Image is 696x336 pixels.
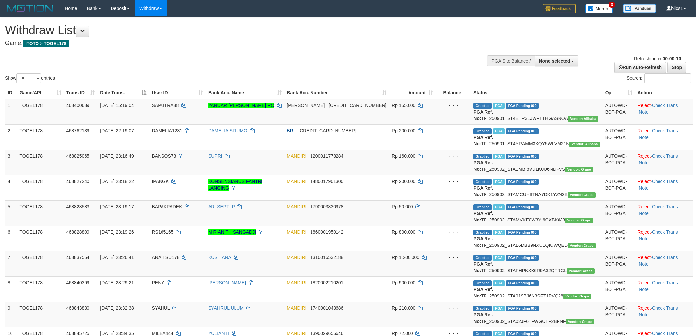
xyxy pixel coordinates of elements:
[66,103,89,108] span: 468400689
[208,103,274,108] a: YANUAR [PERSON_NAME] RO
[5,175,17,200] td: 4
[637,128,651,133] a: Reject
[17,302,63,327] td: TOGEL178
[66,204,89,209] span: 468828583
[5,99,17,125] td: 1
[438,102,468,109] div: - - -
[639,160,649,165] a: Note
[635,150,693,175] td: · ·
[603,124,635,150] td: AUTOWD-BOT-PGA
[639,135,649,140] a: Note
[66,305,89,311] span: 468843830
[310,331,343,336] span: Copy 1390029656646 to clipboard
[287,204,306,209] span: MANDIRI
[637,331,651,336] a: Reject
[603,150,635,175] td: AUTOWD-BOT-PGA
[493,128,505,134] span: Marked by bilcs1
[5,40,458,47] h4: Game:
[310,305,343,311] span: Copy 1740001043686 to clipboard
[473,287,493,298] b: PGA Ref. No:
[471,226,602,251] td: TF_250902_STAL6DBB9NXU1QIUWQED
[310,153,343,159] span: Copy 1200011778284 to clipboard
[208,153,222,159] a: SUPRI
[392,179,415,184] span: Rp 200.000
[637,255,651,260] a: Reject
[637,103,651,108] a: Reject
[17,124,63,150] td: TOGEL178
[17,200,63,226] td: TOGEL178
[5,276,17,302] td: 8
[603,87,635,99] th: Op: activate to sort column ascending
[438,279,468,286] div: - - -
[66,229,89,235] span: 468828809
[392,153,415,159] span: Rp 160.000
[473,204,492,210] span: Grabbed
[603,200,635,226] td: AUTOWD-BOT-PGA
[473,103,492,109] span: Grabbed
[473,280,492,286] span: Grabbed
[64,87,98,99] th: Trans ID: activate to sort column ascending
[100,331,134,336] span: [DATE] 23:34:35
[100,229,134,235] span: [DATE] 23:19:26
[100,128,134,133] span: [DATE] 22:19:07
[206,87,284,99] th: Bank Acc. Name: activate to sort column ascending
[652,255,678,260] a: Check Trans
[287,280,306,285] span: MANDIRI
[473,154,492,159] span: Grabbed
[623,4,656,13] img: panduan.png
[287,229,306,235] span: MANDIRI
[5,226,17,251] td: 6
[100,153,134,159] span: [DATE] 23:16:49
[652,331,678,336] a: Check Trans
[662,56,681,61] strong: 00:00:10
[473,230,492,235] span: Grabbed
[568,243,596,248] span: Vendor URL: https://settle31.1velocity.biz
[506,255,539,261] span: PGA Pending
[208,204,235,209] a: ARI SEPTI P
[152,153,176,159] span: BANSOS73
[100,305,134,311] span: [DATE] 23:32:38
[565,218,593,223] span: Vendor URL: https://settle31.1velocity.biz
[5,24,458,37] h1: Withdraw List
[392,128,415,133] span: Rp 200.000
[97,87,149,99] th: Date Trans.: activate to sort column descending
[5,124,17,150] td: 2
[639,211,649,216] a: Note
[152,229,173,235] span: RS165165
[609,2,615,8] span: 3
[637,153,651,159] a: Reject
[535,55,579,66] button: None selected
[100,255,134,260] span: [DATE] 23:26:41
[652,153,678,159] a: Check Trans
[5,87,17,99] th: ID
[100,179,134,184] span: [DATE] 23:18:22
[639,236,649,241] a: Note
[152,128,182,133] span: DAMELIA1231
[506,154,539,159] span: PGA Pending
[493,255,505,261] span: Marked by bilcs1
[287,255,306,260] span: MANDIRI
[17,175,63,200] td: TOGEL178
[471,87,602,99] th: Status
[100,280,134,285] span: [DATE] 23:29:21
[506,230,539,235] span: PGA Pending
[635,302,693,327] td: · ·
[493,230,505,235] span: Marked by bilcs1
[5,73,55,83] label: Show entries
[438,203,468,210] div: - - -
[603,276,635,302] td: AUTOWD-BOT-PGA
[149,87,205,99] th: User ID: activate to sort column ascending
[639,185,649,191] a: Note
[471,124,602,150] td: TF_250901_ST4YRAMM3XQY5WLVM21N
[585,4,613,13] img: Button%20Memo.svg
[208,280,246,285] a: [PERSON_NAME]
[473,185,493,197] b: PGA Ref. No:
[493,154,505,159] span: Marked by bilcs1
[17,99,63,125] td: TOGEL178
[652,280,678,285] a: Check Trans
[287,331,306,336] span: MANDIRI
[635,124,693,150] td: · ·
[652,229,678,235] a: Check Trans
[639,109,649,115] a: Note
[435,87,471,99] th: Balance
